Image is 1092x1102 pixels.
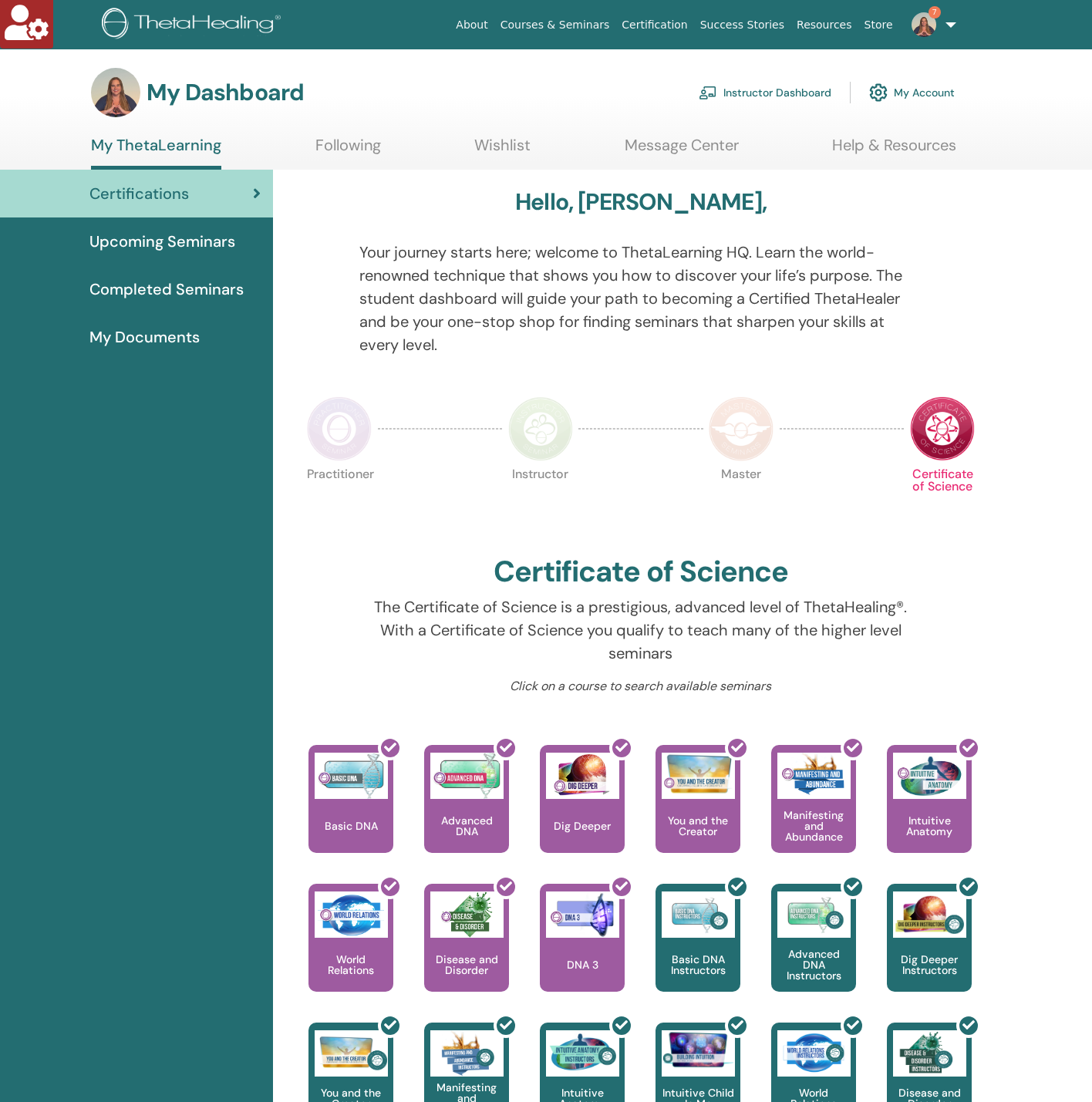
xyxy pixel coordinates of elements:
[308,884,393,1023] a: World Relations World Relations
[89,278,244,301] span: Completed Seminars
[89,230,235,253] span: Upcoming Seminars
[308,745,393,884] a: Basic DNA Basic DNA
[656,815,740,837] p: You and the Creator
[929,6,941,19] span: 7
[912,12,936,37] img: default.jpg
[102,8,286,42] img: logo.png
[662,891,735,938] img: Basic DNA Instructors
[89,182,189,205] span: Certifications
[771,884,856,1023] a: Advanced DNA Instructors Advanced DNA Instructors
[777,753,851,799] img: Manifesting and Abundance
[89,325,200,349] span: My Documents
[699,86,717,99] img: chalkboard-teacher.svg
[625,136,739,166] a: Message Center
[656,884,740,1023] a: Basic DNA Instructors Basic DNA Instructors
[540,745,625,884] a: Dig Deeper Dig Deeper
[359,677,922,696] p: Click on a course to search available seminars
[508,396,573,461] img: Instructor
[430,891,504,938] img: Disease and Disorder
[91,136,221,170] a: My ThetaLearning
[474,136,531,166] a: Wishlist
[777,1030,851,1077] img: World Relations Instructors
[430,753,504,799] img: Advanced DNA
[494,554,788,590] h2: Certificate of Science
[540,884,625,1023] a: DNA 3 DNA 3
[450,11,494,39] a: About
[910,396,975,461] img: Certificate of Science
[858,11,899,39] a: Store
[869,79,888,106] img: cog.svg
[424,745,509,884] a: Advanced DNA Advanced DNA
[656,954,740,976] p: Basic DNA Instructors
[430,1030,504,1077] img: Manifesting and Abundance Instructors
[869,76,955,110] a: My Account
[790,11,858,39] a: Resources
[699,76,831,110] a: Instructor Dashboard
[546,891,619,938] img: DNA 3
[315,1030,388,1077] img: You and the Creator Instructors
[887,954,972,976] p: Dig Deeper Instructors
[548,821,617,831] p: Dig Deeper
[771,810,856,842] p: Manifesting and Abundance
[308,954,393,976] p: World Relations
[307,468,372,533] p: Practitioner
[709,396,773,461] img: Master
[887,884,972,1023] a: Dig Deeper Instructors Dig Deeper Instructors
[307,396,372,461] img: Practitioner
[893,891,966,938] img: Dig Deeper Instructors
[771,745,856,884] a: Manifesting and Abundance Manifesting and Abundance
[546,753,619,799] img: Dig Deeper
[662,1030,735,1068] img: Intuitive Child In Me Instructors
[887,815,972,837] p: Intuitive Anatomy
[424,815,509,837] p: Advanced DNA
[887,745,972,884] a: Intuitive Anatomy Intuitive Anatomy
[893,1030,966,1077] img: Disease and Disorder Instructors
[771,949,856,981] p: Advanced DNA Instructors
[709,468,773,533] p: Master
[424,884,509,1023] a: Disease and Disorder Disease and Disorder
[656,745,740,884] a: You and the Creator You and the Creator
[515,188,767,216] h3: Hello, [PERSON_NAME],
[494,11,616,39] a: Courses & Seminars
[315,136,381,166] a: Following
[662,753,735,795] img: You and the Creator
[359,241,922,356] p: Your journey starts here; welcome to ThetaLearning HQ. Learn the world-renowned technique that sh...
[315,753,388,799] img: Basic DNA
[777,891,851,938] img: Advanced DNA Instructors
[910,468,975,533] p: Certificate of Science
[508,468,573,533] p: Instructor
[546,1030,619,1077] img: Intuitive Anatomy Instructors
[424,954,509,976] p: Disease and Disorder
[315,891,388,938] img: World Relations
[615,11,693,39] a: Certification
[893,753,966,799] img: Intuitive Anatomy
[147,79,304,106] h3: My Dashboard
[359,595,922,665] p: The Certificate of Science is a prestigious, advanced level of ThetaHealing®. With a Certificate ...
[91,68,140,117] img: default.jpg
[832,136,956,166] a: Help & Resources
[694,11,790,39] a: Success Stories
